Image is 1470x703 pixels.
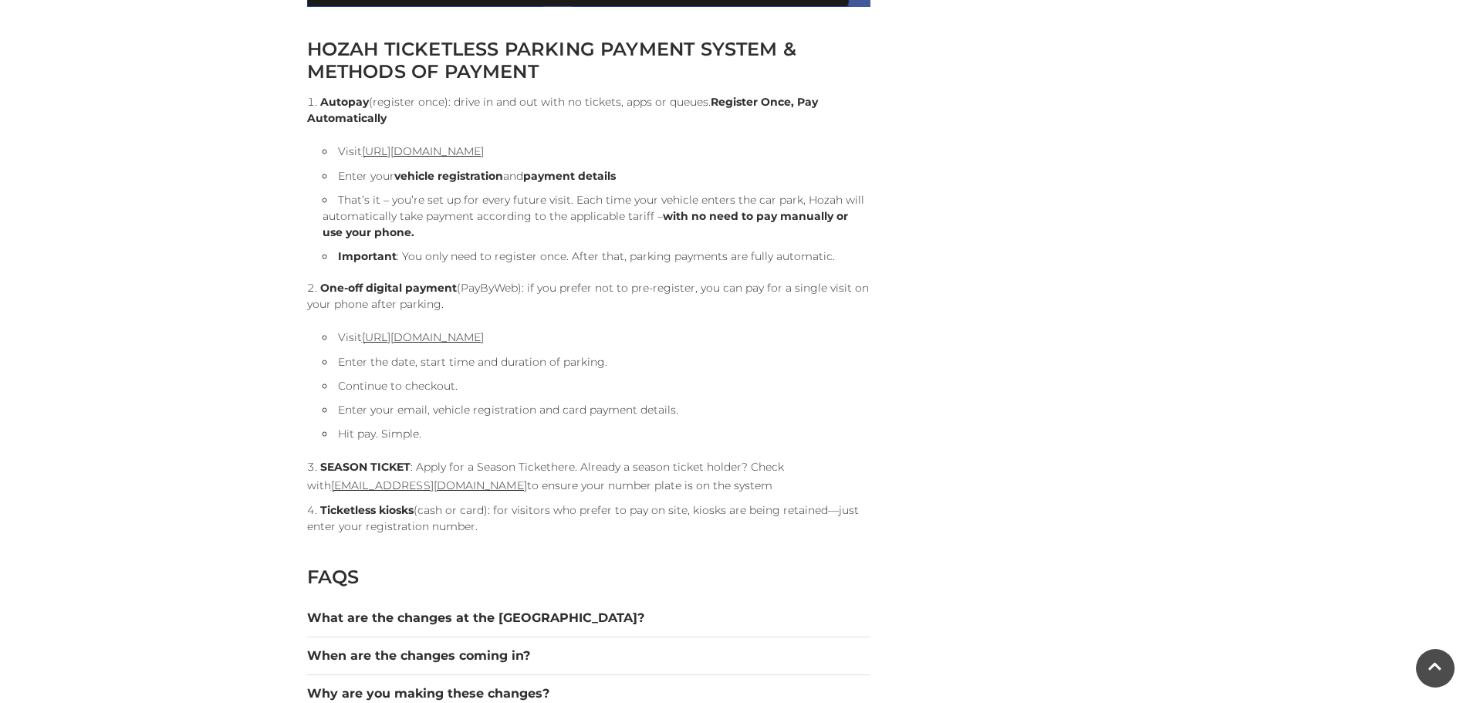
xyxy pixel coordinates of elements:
li: Visit [323,328,870,346]
li: (register once): drive in and out with no tickets, apps or queues. [307,94,870,265]
strong: Autopay [320,95,369,109]
button: What are the changes at the [GEOGRAPHIC_DATA]? [307,609,870,627]
li: (cash or card): for visitors who prefer to pay on site, kiosks are being retained—just enter your... [307,502,870,535]
li: Hit pay. Simple. [323,426,870,442]
strong: Important [338,249,397,263]
li: Visit [323,142,870,161]
strong: One-off digital payment [320,281,457,295]
a: here [551,460,575,474]
a: [EMAIL_ADDRESS][DOMAIN_NAME] [331,478,527,492]
button: When are the changes coming in? [307,647,870,665]
li: (PayByWeb): if you prefer not to pre-register, you can pay for a single visit on your phone after... [307,280,870,442]
strong: SEASON TICKET [320,460,411,474]
li: Continue to checkout. [323,378,870,394]
li: That’s it – you’re set up for every future visit. Each time your vehicle enters the car park, Hoz... [323,192,870,241]
li: : You only need to register once. After that, parking payments are fully automatic. [323,248,870,265]
button: Why are you making these changes? [307,684,870,703]
li: : Apply for a Season Ticket . Already a season ticket holder? Check with to ensure your number pl... [307,458,870,495]
a: [URL][DOMAIN_NAME] [362,330,484,344]
strong: Ticketless kiosks [320,503,414,517]
strong: payment details [523,169,616,183]
strong: vehicle registration [394,169,503,183]
h2: HOZAH TICKETLESS PARKING PAYMENT SYSTEM & METHODS OF PAYMENT [307,38,870,83]
a: [URL][DOMAIN_NAME] [362,144,484,158]
strong: Register Once, Pay Automatically [307,95,818,125]
li: Enter the date, start time and duration of parking. [323,354,870,370]
h2: FAQS [307,566,870,588]
li: Enter your and [323,168,870,184]
li: Enter your email, vehicle registration and card payment details. [323,402,870,418]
